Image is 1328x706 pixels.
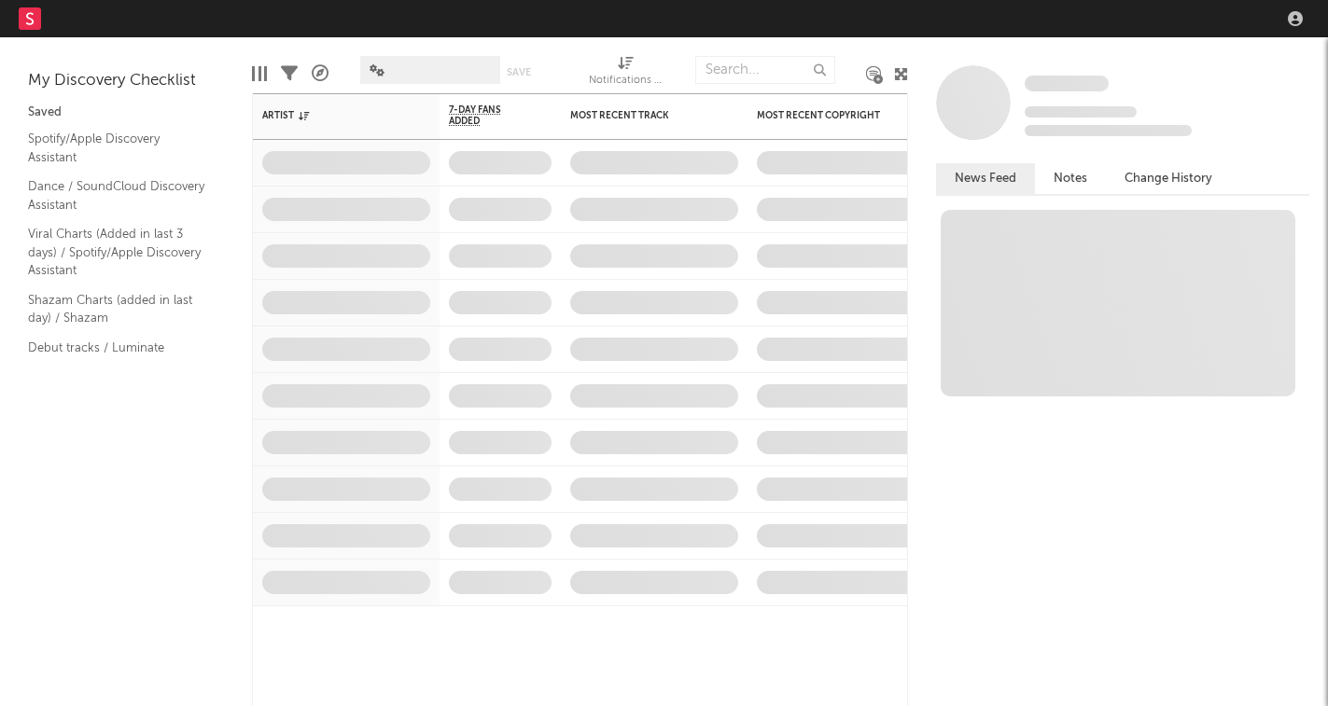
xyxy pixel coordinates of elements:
div: Edit Columns [252,47,267,101]
div: My Discovery Checklist [28,70,224,92]
div: Most Recent Track [570,110,710,121]
span: 7-Day Fans Added [449,104,524,127]
div: Most Recent Copyright [757,110,897,121]
button: Save [507,67,531,77]
div: Notifications (Artist) [589,70,664,92]
button: News Feed [936,163,1035,194]
div: Saved [28,102,224,124]
span: Tracking Since: [DATE] [1025,106,1137,118]
button: Change History [1106,163,1231,194]
span: Some Artist [1025,76,1109,91]
a: Dance / SoundCloud Discovery Assistant [28,176,205,215]
a: Viral Charts (Added in last 3 days) / Spotify/Apple Discovery Assistant [28,224,205,281]
div: A&R Pipeline [312,47,329,101]
a: Debut tracks / Luminate [28,338,205,358]
div: Artist [262,110,402,121]
input: Search... [695,56,835,84]
span: 0 fans last week [1025,125,1192,136]
button: Notes [1035,163,1106,194]
a: Shazam Charts (added in last day) / Shazam [28,290,205,328]
a: Spotify/Apple Discovery Assistant [28,129,205,167]
a: Some Artist [1025,75,1109,93]
div: Notifications (Artist) [589,47,664,101]
div: Filters [281,47,298,101]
